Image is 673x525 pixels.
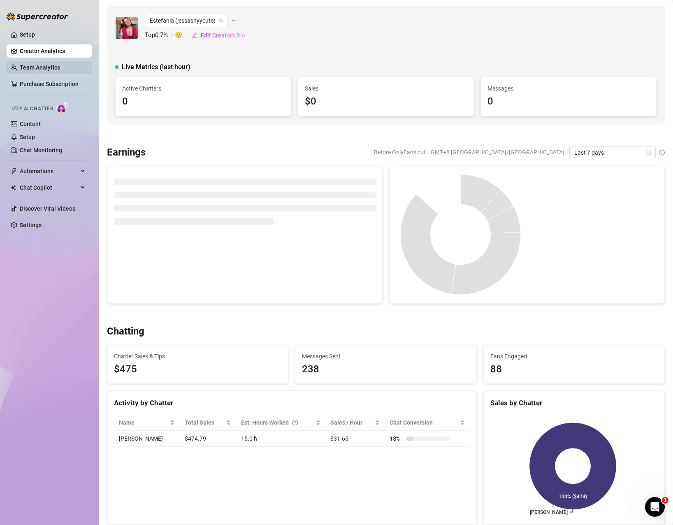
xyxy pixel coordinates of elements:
span: thunderbolt [11,168,17,174]
div: 0 [487,94,650,109]
th: Name [114,415,180,431]
span: Messages Sent [302,352,469,361]
span: calendar [646,150,651,155]
td: 15.0 h [236,431,325,447]
div: 238 [302,362,469,377]
a: Discover Viral Videos [20,205,75,212]
span: Messages [487,84,650,93]
td: $31.65 [325,431,385,447]
div: 0 [122,94,284,109]
span: Izzy AI Chatter [12,105,53,113]
a: Setup [20,134,35,140]
img: Estefania [116,17,138,39]
span: Active Chatters [122,84,284,93]
span: Chatter Sales & Tips [114,352,281,361]
a: Creator Analytics [20,44,86,58]
th: Chat Conversion [385,415,469,431]
h3: Earnings [107,146,146,159]
span: Sales [305,84,467,93]
td: $474.79 [180,431,236,447]
a: Chat Monitoring [20,147,62,153]
img: AI Chatter [56,102,69,114]
span: info-circle [659,150,665,156]
iframe: Intercom live chat [645,497,665,517]
text: [PERSON_NAME] [529,509,567,515]
span: Fans Engaged [490,352,658,361]
span: team [218,18,223,23]
span: Estefania (jessashyycute) [150,14,223,27]
span: Chat Copilot [20,181,78,194]
a: Team Analytics [20,64,60,71]
span: Live Metrics (last hour) [122,62,190,72]
span: GMT+8 [GEOGRAPHIC_DATA]/[GEOGRAPHIC_DATA] [431,146,564,158]
span: Automations [20,165,78,178]
img: Chat Copilot [11,185,16,190]
div: $0 [305,94,467,109]
span: Name [119,418,168,427]
span: question-circle [292,418,298,427]
a: Content [20,121,41,127]
span: $475 [114,362,281,377]
div: Sales by Chatter [490,397,658,409]
button: Edit Creator's Bio [191,29,246,42]
span: 18 % [390,434,403,443]
td: [PERSON_NAME] [114,431,180,447]
div: 88 [490,362,658,377]
span: edit [192,33,197,38]
div: Est. Hours Worked [241,418,314,427]
span: ellipsis [231,14,237,27]
th: Sales / Hour [325,415,385,431]
a: Purchase Subscription [20,81,79,87]
span: Top 0.7 % [145,30,175,40]
span: Before OnlyFans cut [374,146,426,158]
a: Setup [20,31,35,38]
th: Total Sales [180,415,236,431]
img: logo-BBDzfeDw.svg [7,12,68,21]
span: Total Sales [185,418,225,427]
div: Activity by Chatter [114,397,470,409]
span: Sales / Hour [330,418,373,427]
span: Chat Conversion [390,418,458,427]
h3: Chatting [107,325,144,338]
a: Settings [20,222,42,228]
span: Edit Creator's Bio [201,32,245,39]
span: 🙂 [175,30,191,40]
span: Last 7 days [574,146,651,159]
span: 1 [662,497,668,504]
